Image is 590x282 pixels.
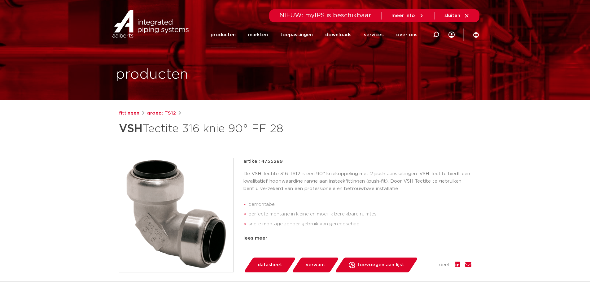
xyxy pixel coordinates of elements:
li: voorzien van alle relevante keuren [248,229,471,239]
a: datasheet [243,258,296,272]
strong: VSH [119,123,142,134]
li: demontabel [248,200,471,210]
span: deel: [439,261,450,269]
a: fittingen [119,110,139,117]
p: De VSH Tectite 316 TS12 is een 90° kniekoppeling met 2 push aansluitingen. VSH Tectite biedt een ... [243,170,471,193]
span: NIEUW: myIPS is beschikbaar [279,12,371,19]
p: artikel: 4755289 [243,158,283,165]
a: over ons [396,22,417,47]
a: verwant [291,258,339,272]
a: sluiten [444,13,470,19]
span: toevoegen aan lijst [357,260,404,270]
div: lees meer [243,235,471,242]
a: producten [211,22,236,47]
a: meer info [391,13,424,19]
li: snelle montage zonder gebruik van gereedschap [248,219,471,229]
nav: Menu [211,22,417,47]
span: datasheet [258,260,282,270]
span: sluiten [444,13,460,18]
h1: Tectite 316 knie 90° FF 28 [119,119,352,138]
li: perfecte montage in kleine en moeilijk bereikbare ruimtes [248,209,471,219]
span: verwant [306,260,325,270]
img: Product Image for VSH Tectite 316 knie 90° FF 28 [119,158,233,272]
h1: producten [116,65,188,85]
a: groep: TS12 [147,110,176,117]
a: downloads [325,22,352,47]
div: my IPS [448,22,455,47]
a: services [364,22,384,47]
a: markten [248,22,268,47]
a: toepassingen [280,22,313,47]
span: meer info [391,13,415,18]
